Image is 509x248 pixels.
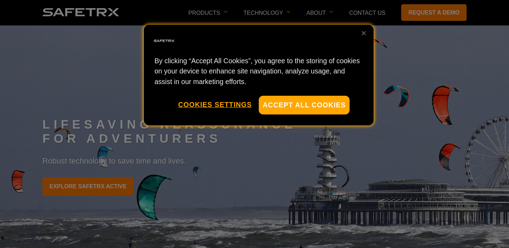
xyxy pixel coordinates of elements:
[144,25,374,125] div: Privacy
[259,96,350,114] button: Accept All Cookies
[178,96,252,114] button: Cookies Settings
[356,25,371,41] button: Close
[153,30,175,52] img: Safe Tracks
[154,56,363,87] p: By clicking “Accept All Cookies”, you agree to the storing of cookies on your device to enhance s...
